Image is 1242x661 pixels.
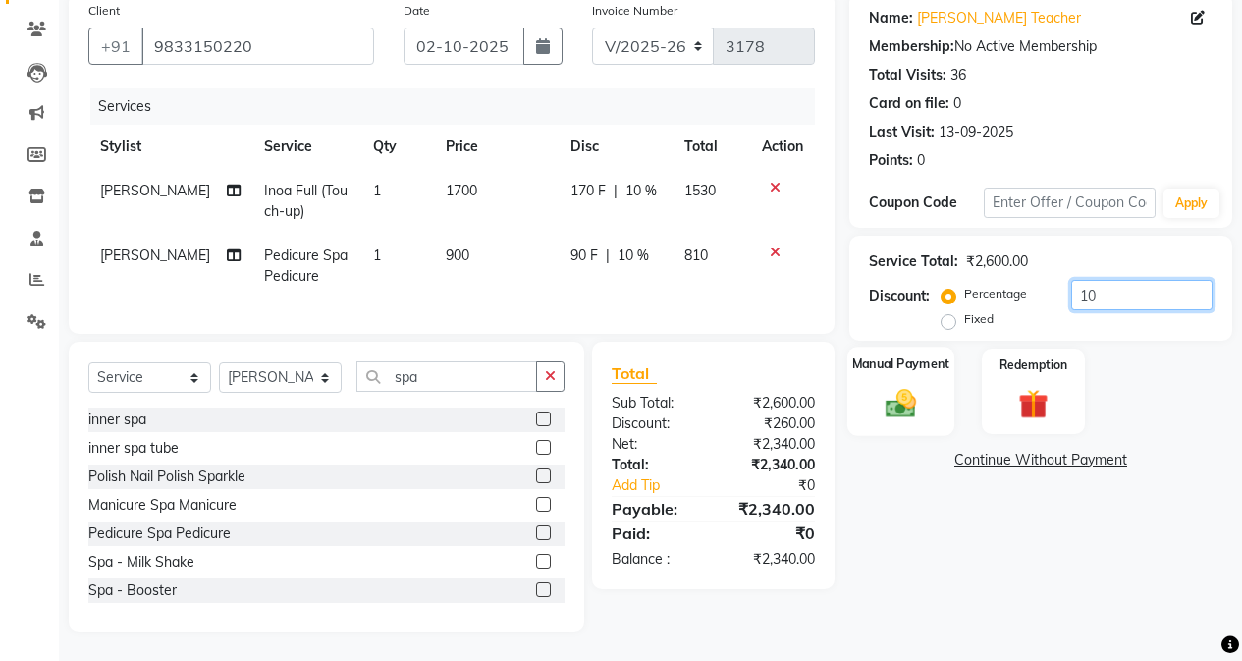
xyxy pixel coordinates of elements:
div: Pedicure Spa Pedicure [88,523,231,544]
label: Manual Payment [852,355,950,373]
div: Card on file: [869,93,949,114]
div: 0 [953,93,961,114]
div: ₹260.00 [713,413,830,434]
div: ₹2,340.00 [713,455,830,475]
div: Membership: [869,36,954,57]
span: 900 [446,247,469,264]
div: ₹2,600.00 [713,393,830,413]
div: inner spa [88,410,146,430]
div: 13-09-2025 [939,122,1013,142]
th: Qty [361,125,434,169]
div: Spa - Milk Shake [88,552,194,573]
div: ₹0 [713,522,830,545]
div: Polish Nail Polish Sparkle [88,467,245,487]
th: Total [673,125,750,169]
div: Sub Total: [597,393,714,413]
div: inner spa tube [88,438,179,459]
div: ₹2,340.00 [713,549,830,570]
input: Enter Offer / Coupon Code [984,188,1156,218]
th: Price [434,125,559,169]
button: +91 [88,28,143,65]
div: Services [90,88,830,125]
span: 10 % [625,181,657,201]
span: 10 % [618,246,649,266]
span: | [606,246,610,266]
div: ₹0 [732,475,830,496]
span: 1 [373,247,381,264]
th: Service [252,125,361,169]
div: Net: [597,434,714,455]
div: Balance : [597,549,714,570]
div: Paid: [597,522,714,545]
div: 0 [917,150,925,171]
span: 1 [373,182,381,199]
a: Add Tip [597,475,732,496]
button: Apply [1163,189,1219,218]
span: [PERSON_NAME] [100,182,210,199]
label: Redemption [999,357,1067,374]
span: 810 [684,247,708,264]
div: Spa - Booster [88,580,177,601]
span: | [614,181,618,201]
th: Stylist [88,125,252,169]
div: Discount: [869,286,930,306]
label: Fixed [964,310,994,328]
div: Last Visit: [869,122,935,142]
div: Discount: [597,413,714,434]
span: 1700 [446,182,477,199]
label: Invoice Number [592,2,677,20]
div: ₹2,340.00 [713,434,830,455]
label: Date [404,2,430,20]
span: 170 F [570,181,606,201]
img: _gift.svg [1009,386,1057,422]
span: 1530 [684,182,716,199]
div: ₹2,340.00 [713,497,830,521]
label: Client [88,2,120,20]
th: Action [750,125,815,169]
a: Continue Without Payment [853,450,1228,470]
th: Disc [559,125,673,169]
span: Inoa Full (Touch-up) [264,182,348,220]
div: Name: [869,8,913,28]
input: Search or Scan [356,361,537,392]
span: Pedicure Spa Pedicure [264,247,348,285]
div: ₹2,600.00 [966,251,1028,272]
div: Points: [869,150,913,171]
div: Coupon Code [869,193,984,213]
div: Service Total: [869,251,958,272]
a: [PERSON_NAME] Teacher [917,8,1081,28]
div: Total: [597,455,714,475]
div: No Active Membership [869,36,1213,57]
span: 90 F [570,246,598,266]
div: Manicure Spa Manicure [88,495,237,516]
img: _cash.svg [876,385,926,420]
span: Total [612,363,657,384]
span: [PERSON_NAME] [100,247,210,264]
div: Total Visits: [869,65,946,85]
label: Percentage [964,285,1027,303]
div: Payable: [597,497,714,521]
div: 36 [950,65,966,85]
input: Search by Name/Mobile/Email/Code [141,28,374,65]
